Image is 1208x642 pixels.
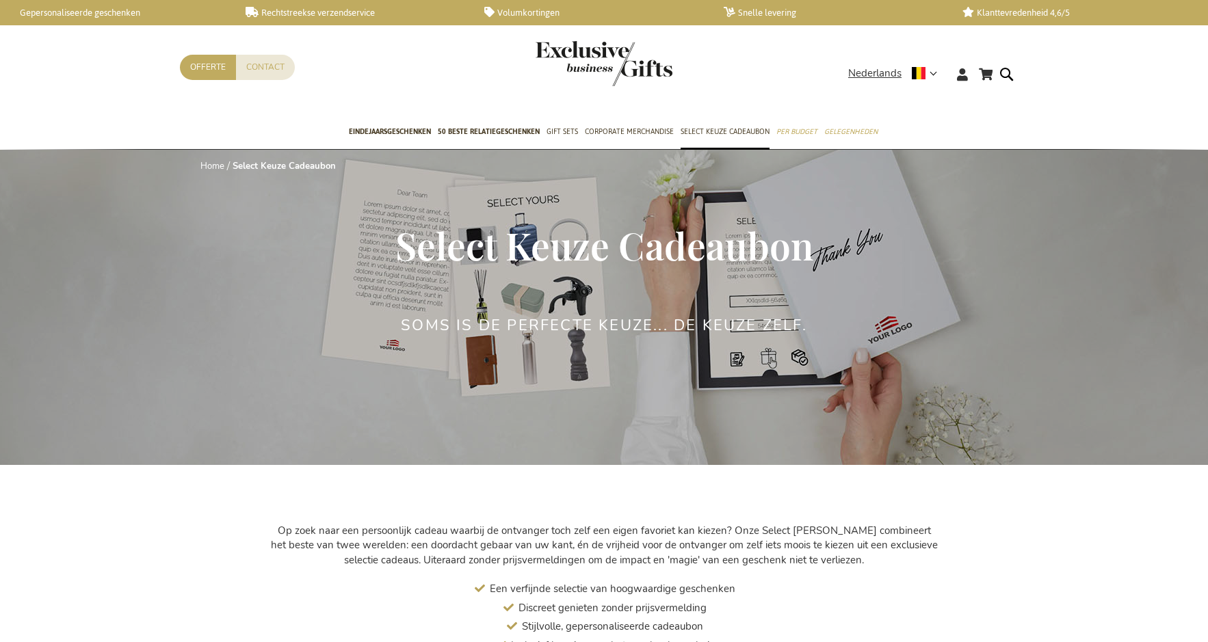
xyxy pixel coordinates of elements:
[246,7,462,18] a: Rechtstreekse verzendservice
[200,160,224,172] a: Home
[848,66,946,81] div: Nederlands
[585,124,674,139] span: Corporate Merchandise
[484,7,701,18] a: Volumkortingen
[518,601,707,615] span: Discreet genieten zonder prijsvermelding
[724,7,941,18] a: Snelle levering
[401,317,807,334] h2: Soms is de perfecte keuze... de keuze zelf.
[824,124,878,139] span: Gelegenheden
[848,66,902,81] span: Nederlands
[233,160,336,172] strong: Select Keuze Cadeaubon
[536,41,672,86] img: Exclusive Business gifts logo
[7,7,224,18] a: Gepersonaliseerde geschenken
[490,582,735,596] span: Een verfijnde selectie van hoogwaardige geschenken
[236,55,295,80] a: Contact
[522,619,703,633] span: Stijlvolle, gepersonaliseerde cadeaubon
[962,7,1179,18] a: Klanttevredenheid 4,6/5
[536,41,604,86] a: store logo
[180,55,236,80] a: Offerte
[438,124,540,139] span: 50 beste relatiegeschenken
[547,124,578,139] span: Gift Sets
[395,219,813,270] span: Select Keuze Cadeaubon
[349,124,431,139] span: Eindejaarsgeschenken
[681,124,770,139] span: Select Keuze Cadeaubon
[776,124,817,139] span: Per Budget
[269,524,939,567] p: Op zoek naar een persoonlijk cadeau waarbij de ontvanger toch zelf een eigen favoriet kan kiezen?...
